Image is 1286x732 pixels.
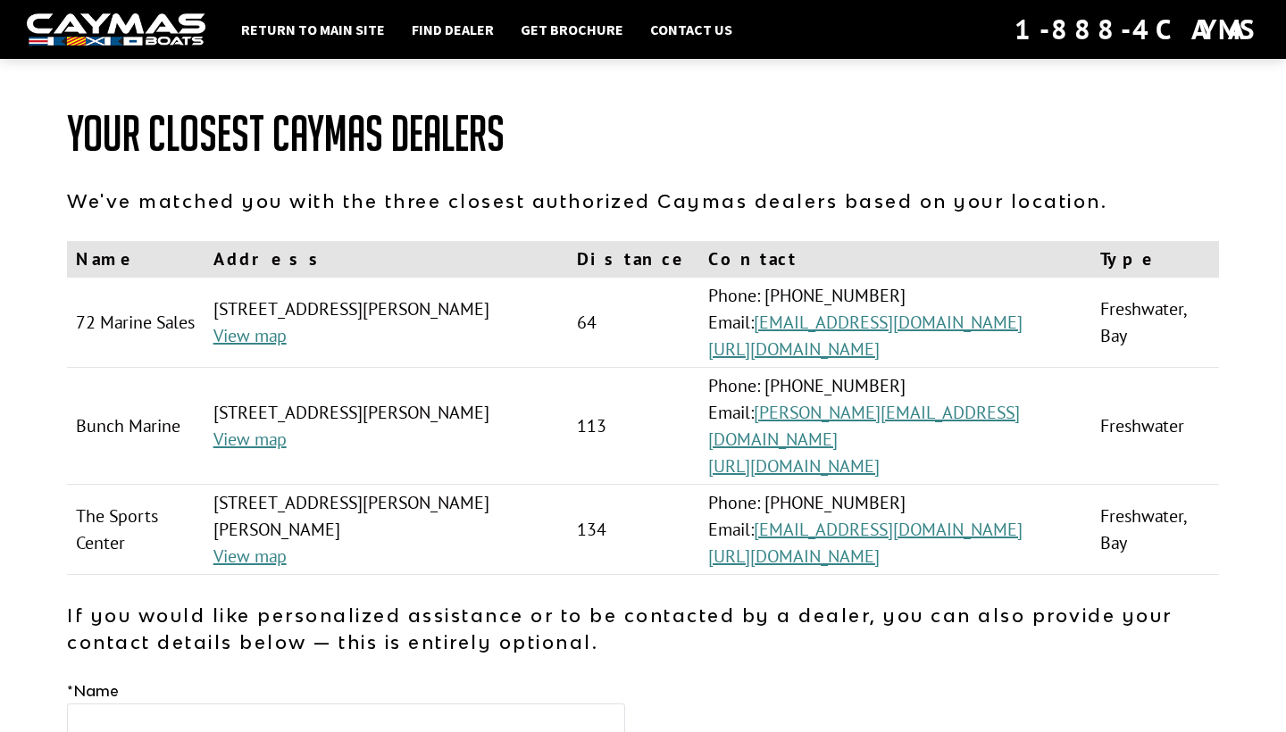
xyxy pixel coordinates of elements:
[67,485,205,575] td: The Sports Center
[67,241,205,278] th: Name
[67,680,119,702] label: Name
[1091,241,1219,278] th: Type
[205,368,568,485] td: [STREET_ADDRESS][PERSON_NAME]
[708,401,1020,451] a: [PERSON_NAME][EMAIL_ADDRESS][DOMAIN_NAME]
[699,278,1091,368] td: Phone: [PHONE_NUMBER] Email:
[213,324,287,347] a: View map
[205,278,568,368] td: [STREET_ADDRESS][PERSON_NAME]
[568,241,699,278] th: Distance
[213,428,287,451] a: View map
[67,107,1219,161] h1: Your Closest Caymas Dealers
[1091,278,1219,368] td: Freshwater, Bay
[708,337,880,361] a: [URL][DOMAIN_NAME]
[232,18,394,41] a: Return to main site
[512,18,632,41] a: Get Brochure
[708,545,880,568] a: [URL][DOMAIN_NAME]
[708,454,880,478] a: [URL][DOMAIN_NAME]
[1091,485,1219,575] td: Freshwater, Bay
[1015,10,1259,49] div: 1-888-4CAYMAS
[699,241,1091,278] th: Contact
[568,278,699,368] td: 64
[27,13,205,46] img: white-logo-c9c8dbefe5ff5ceceb0f0178aa75bf4bb51f6bca0971e226c86eb53dfe498488.png
[67,187,1219,214] p: We've matched you with the three closest authorized Caymas dealers based on your location.
[699,485,1091,575] td: Phone: [PHONE_NUMBER] Email:
[1091,368,1219,485] td: Freshwater
[568,485,699,575] td: 134
[699,368,1091,485] td: Phone: [PHONE_NUMBER] Email:
[641,18,741,41] a: Contact Us
[403,18,503,41] a: Find Dealer
[568,368,699,485] td: 113
[67,278,205,368] td: 72 Marine Sales
[213,545,287,568] a: View map
[754,311,1023,334] a: [EMAIL_ADDRESS][DOMAIN_NAME]
[205,241,568,278] th: Address
[67,368,205,485] td: Bunch Marine
[205,485,568,575] td: [STREET_ADDRESS][PERSON_NAME][PERSON_NAME]
[67,602,1219,655] p: If you would like personalized assistance or to be contacted by a dealer, you can also provide yo...
[754,518,1023,541] a: [EMAIL_ADDRESS][DOMAIN_NAME]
